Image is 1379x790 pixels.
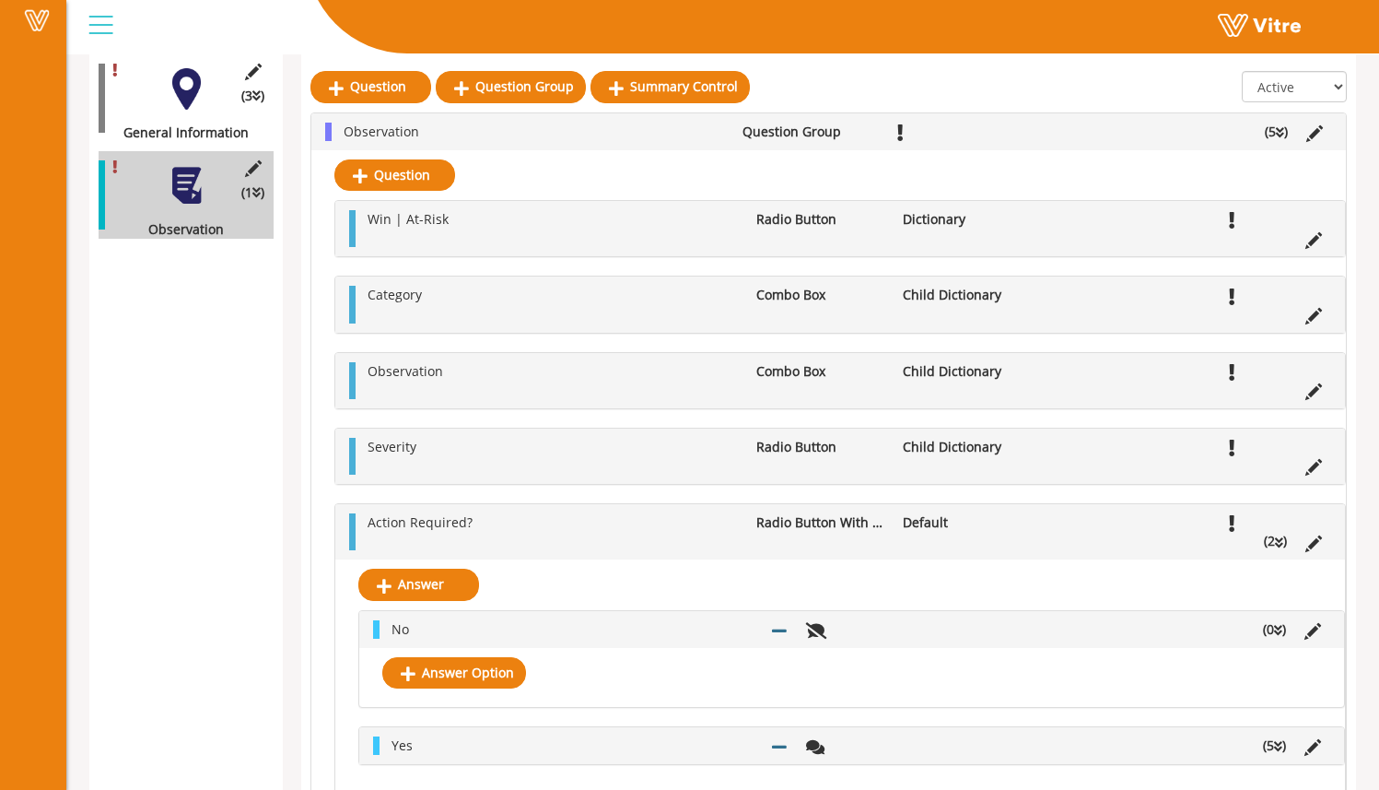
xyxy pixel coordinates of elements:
[368,286,422,303] span: Category
[310,71,431,102] a: Question
[747,513,893,532] li: Radio Button With Options
[894,210,1039,229] li: Dictionary
[344,123,419,140] span: Observation
[747,362,893,381] li: Combo Box
[1256,123,1297,141] li: (5 )
[382,657,526,689] a: Answer Option
[368,210,449,228] span: Win | At-Risk
[747,286,893,304] li: Combo Box
[747,210,893,229] li: Radio Button
[894,362,1039,381] li: Child Dictionary
[368,362,443,380] span: Observation
[241,183,264,202] span: (1 )
[894,438,1039,456] li: Child Dictionary
[894,513,1039,532] li: Default
[99,124,260,142] div: General Information
[1255,532,1296,550] li: (2 )
[99,220,260,239] div: Observation
[894,286,1039,304] li: Child Dictionary
[391,737,413,754] span: Yes
[241,87,264,105] span: (3 )
[391,620,409,638] span: No
[436,71,586,102] a: Question Group
[1254,620,1295,639] li: (0 )
[358,569,479,600] a: Answer
[590,71,750,102] a: Summary Control
[334,159,455,191] a: Question
[747,438,893,456] li: Radio Button
[1254,737,1295,755] li: (5 )
[733,123,882,141] li: Question Group
[368,438,416,455] span: Severity
[368,513,473,531] span: Action Required?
